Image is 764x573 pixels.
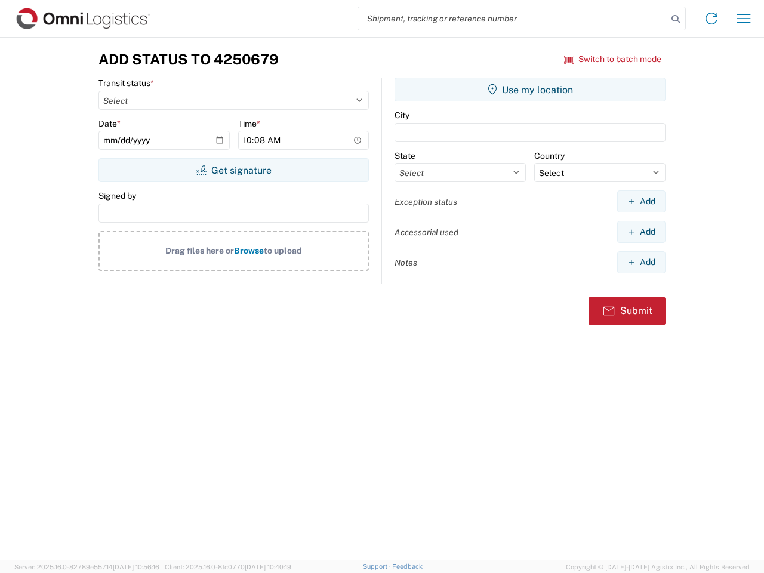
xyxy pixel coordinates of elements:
[98,78,154,88] label: Transit status
[617,221,666,243] button: Add
[234,246,264,255] span: Browse
[113,563,159,571] span: [DATE] 10:56:16
[238,118,260,129] label: Time
[358,7,667,30] input: Shipment, tracking or reference number
[98,51,279,68] h3: Add Status to 4250679
[395,227,458,238] label: Accessorial used
[617,190,666,212] button: Add
[566,562,750,572] span: Copyright © [DATE]-[DATE] Agistix Inc., All Rights Reserved
[395,196,457,207] label: Exception status
[14,563,159,571] span: Server: 2025.16.0-82789e55714
[395,150,415,161] label: State
[245,563,291,571] span: [DATE] 10:40:19
[165,246,234,255] span: Drag files here or
[98,190,136,201] label: Signed by
[395,257,417,268] label: Notes
[363,563,393,570] a: Support
[589,297,666,325] button: Submit
[534,150,565,161] label: Country
[165,563,291,571] span: Client: 2025.16.0-8fc0770
[564,50,661,69] button: Switch to batch mode
[395,78,666,101] button: Use my location
[98,118,121,129] label: Date
[98,158,369,182] button: Get signature
[392,563,423,570] a: Feedback
[617,251,666,273] button: Add
[264,246,302,255] span: to upload
[395,110,409,121] label: City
